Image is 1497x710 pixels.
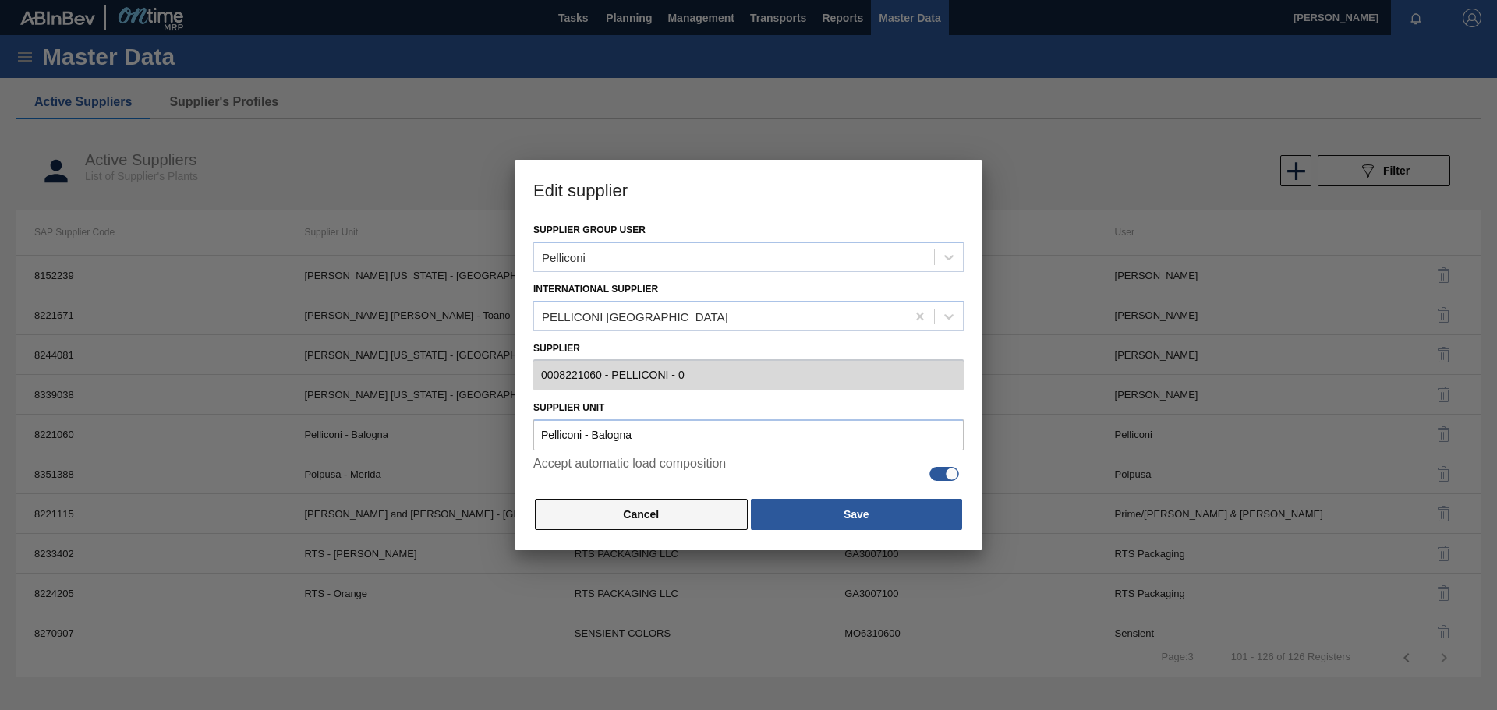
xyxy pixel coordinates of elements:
label: Accept automatic load composition [533,457,726,491]
button: Cancel [535,499,748,530]
label: Supplier [533,337,964,360]
label: International Supplier [533,284,658,295]
div: Pelliconi [542,250,586,263]
h3: Edit supplier [515,160,982,219]
button: Save [751,499,962,530]
label: Supplier group user [533,224,646,235]
div: PELLICONI [GEOGRAPHIC_DATA] [542,309,728,323]
label: Supplier Unit [533,397,964,419]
